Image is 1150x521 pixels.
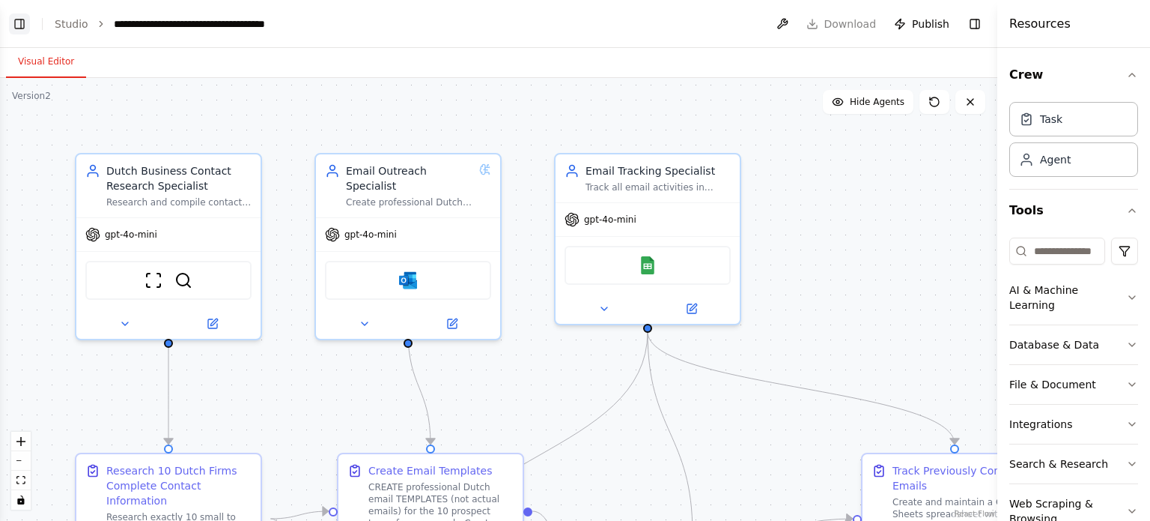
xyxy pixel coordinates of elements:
[344,229,397,241] span: gpt-4o-mini
[106,463,252,508] div: Research 10 Dutch Firms Complete Contact Information
[892,463,1038,493] div: Track Previously Contacted Emails
[346,196,473,208] div: Create professional Dutch email TEMPLATES for [PERSON_NAME] targeting qualified boekhoudingadmini...
[174,271,192,289] img: SerperDevTool
[11,432,31,451] button: zoom in
[554,153,741,325] div: Email Tracking SpecialistTrack all email activities in Google Sheets spreadsheets including: 1) S...
[346,163,473,193] div: Email Outreach Specialist
[6,46,86,78] button: Visual Editor
[850,96,904,108] span: Hide Agents
[11,490,31,510] button: toggle interactivity
[106,163,252,193] div: Dutch Business Contact Research Specialist
[105,229,157,241] span: gpt-4o-mini
[888,10,955,37] button: Publish
[314,153,502,340] div: Email Outreach SpecialistCreate professional Dutch email TEMPLATES for [PERSON_NAME] targeting qu...
[106,196,252,208] div: Research and compile contact information for 10 SMALL TO MEDIUM-SIZED Dutch firms (5-50 employees...
[1009,96,1138,189] div: Crew
[1009,445,1138,484] button: Search & Research
[585,181,731,193] div: Track all email activities in Google Sheets spreadsheets including: 1) SENT EMAILS with details (...
[1009,365,1138,404] button: File & Document
[955,510,995,518] a: React Flow attribution
[410,315,494,333] button: Open in side panel
[11,451,31,471] button: zoom out
[1040,152,1071,167] div: Agent
[584,214,636,226] span: gpt-4o-mini
[11,432,31,510] div: React Flow controls
[1009,190,1138,232] button: Tools
[639,256,657,274] img: Google Sheets
[170,315,255,333] button: Open in side panel
[55,18,88,30] a: Studio
[585,163,731,178] div: Email Tracking Specialist
[1009,271,1138,325] button: AI & Machine Learning
[401,331,438,444] g: Edge from 6f958bf9-c841-418a-ade6-e7ed53c79f3b to 0a0100d1-be3d-44f6-8397-c79e8ae4440c
[1009,15,1071,33] h4: Resources
[368,463,492,478] div: Create Email Templates
[649,300,734,318] button: Open in side panel
[75,153,262,340] div: Dutch Business Contact Research SpecialistResearch and compile contact information for 10 SMALL T...
[161,346,176,444] g: Edge from 52c8a76a-6663-4980-966f-3792b2d6cfef to 3efabdfc-2076-45b5-a42d-0802e16f6682
[1009,405,1138,444] button: Integrations
[912,16,949,31] span: Publish
[399,271,417,289] img: Microsoft Outlook
[1009,325,1138,364] button: Database & Data
[1040,112,1062,127] div: Task
[9,13,30,34] button: Show left sidebar
[1009,54,1138,96] button: Crew
[144,271,162,289] img: ScrapeWebsiteTool
[823,90,913,114] button: Hide Agents
[964,13,985,34] button: Hide right sidebar
[11,471,31,490] button: fit view
[640,331,962,444] g: Edge from bfabb199-e155-42d8-96ae-c6b55e4e5389 to c5dc49a8-fa97-4f80-8c2d-dcce2aee1266
[55,16,282,31] nav: breadcrumb
[12,90,51,102] div: Version 2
